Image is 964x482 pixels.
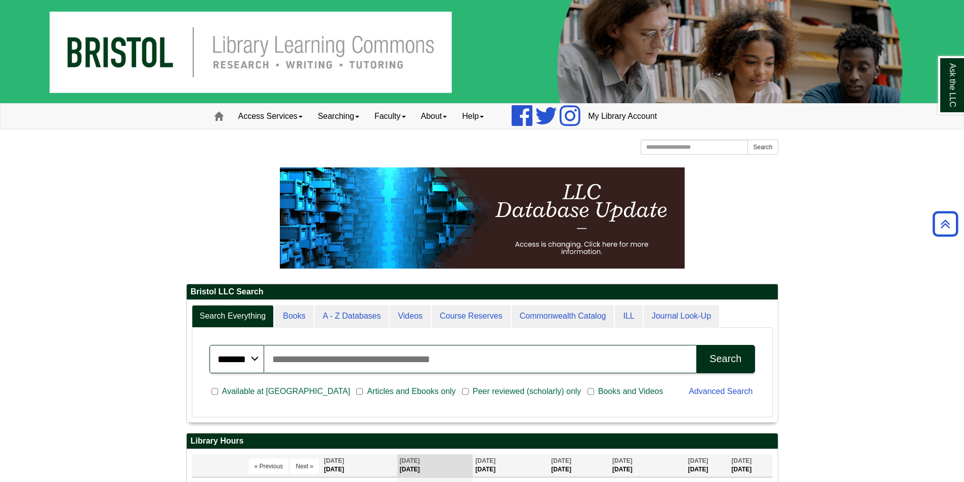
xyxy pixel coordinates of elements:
[469,385,585,398] span: Peer reviewed (scholarly) only
[594,385,667,398] span: Books and Videos
[512,305,614,328] a: Commonwealth Catalog
[644,305,719,328] a: Journal Look-Up
[610,454,686,477] th: [DATE]
[248,459,288,474] button: « Previous
[580,104,664,129] a: My Library Account
[709,353,741,365] div: Search
[187,284,778,300] h2: Bristol LLC Search
[729,454,773,477] th: [DATE]
[688,457,708,464] span: [DATE]
[686,454,729,477] th: [DATE]
[310,104,367,129] a: Searching
[475,457,495,464] span: [DATE]
[363,385,459,398] span: Articles and Ebooks only
[192,305,274,328] a: Search Everything
[551,457,571,464] span: [DATE]
[689,387,752,396] a: Advanced Search
[231,104,310,129] a: Access Services
[612,457,633,464] span: [DATE]
[367,104,413,129] a: Faculty
[315,305,389,328] a: A - Z Databases
[615,305,642,328] a: ILL
[747,140,778,155] button: Search
[324,457,344,464] span: [DATE]
[275,305,313,328] a: Books
[588,387,594,396] input: Books and Videos
[432,305,511,328] a: Course Reserves
[473,454,549,477] th: [DATE]
[212,387,218,396] input: Available at [GEOGRAPHIC_DATA]
[732,457,752,464] span: [DATE]
[454,104,491,129] a: Help
[549,454,610,477] th: [DATE]
[290,459,319,474] button: Next »
[187,433,778,449] h2: Library Hours
[397,454,473,477] th: [DATE]
[696,345,755,373] button: Search
[218,385,354,398] span: Available at [GEOGRAPHIC_DATA]
[462,387,469,396] input: Peer reviewed (scholarly) only
[390,305,431,328] a: Videos
[356,387,363,396] input: Articles and Ebooks only
[321,454,397,477] th: [DATE]
[929,217,961,231] a: Back to Top
[413,104,455,129] a: About
[400,457,420,464] span: [DATE]
[280,167,685,269] img: HTML tutorial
